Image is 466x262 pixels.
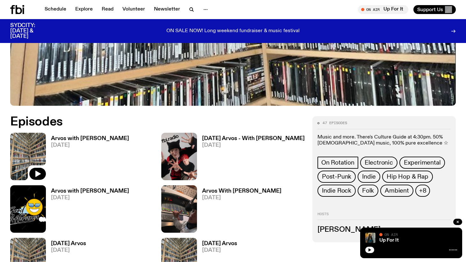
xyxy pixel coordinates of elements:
[51,188,129,194] h3: Arvos with [PERSON_NAME]
[317,134,451,146] p: Music and more. There's Culture Guide at 4:30pm. 50% [DEMOGRAPHIC_DATA] music, 100% pure excellen...
[202,241,237,246] h3: [DATE] Arvos
[202,248,237,253] span: [DATE]
[51,241,86,246] h3: [DATE] Arvos
[317,212,451,220] h2: Hosts
[202,195,281,201] span: [DATE]
[380,185,413,197] a: Ambient
[384,232,398,237] span: On Air
[46,136,129,180] a: Arvos with [PERSON_NAME][DATE]
[51,143,129,148] span: [DATE]
[399,157,445,169] a: Experimental
[358,5,408,14] button: On AirUp For It
[41,5,70,14] a: Schedule
[321,159,354,166] span: On Rotation
[358,185,378,197] a: Folk
[150,5,184,14] a: Newsletter
[387,173,428,180] span: Hip Hop & Rap
[323,121,347,125] span: 47 episodes
[365,233,375,243] img: Ify - a Brown Skin girl with black braided twists, looking up to the side with her tongue stickin...
[379,238,399,243] a: Up For It
[197,136,305,180] a: [DATE] Arvos - With [PERSON_NAME][DATE]
[166,28,300,34] p: ON SALE NOW! Long weekend fundraiser & music festival
[413,5,456,14] button: Support Us
[417,7,443,12] span: Support Us
[202,136,305,141] h3: [DATE] Arvos - With [PERSON_NAME]
[119,5,149,14] a: Volunteer
[385,187,409,194] span: Ambient
[197,188,281,233] a: Arvos With [PERSON_NAME][DATE]
[362,173,376,180] span: Indie
[365,159,393,166] span: Electronic
[317,157,358,169] a: On Rotation
[51,195,129,201] span: [DATE]
[322,173,351,180] span: Post-Punk
[10,23,51,39] h3: SYDCITY: [DATE] & [DATE]
[10,185,46,233] img: A stock image of a grinning sun with sunglasses, with the text Good Afternoon in cursive
[202,143,305,148] span: [DATE]
[358,171,380,183] a: Indie
[362,187,374,194] span: Folk
[404,159,441,166] span: Experimental
[46,188,129,233] a: Arvos with [PERSON_NAME][DATE]
[51,248,86,253] span: [DATE]
[317,185,356,197] a: Indie Rock
[98,5,117,14] a: Read
[360,157,397,169] a: Electronic
[419,187,426,194] span: +8
[51,136,129,141] h3: Arvos with [PERSON_NAME]
[317,171,356,183] a: Post-Punk
[322,187,351,194] span: Indie Rock
[382,171,433,183] a: Hip Hop & Rap
[71,5,97,14] a: Explore
[10,116,305,128] h2: Episodes
[317,226,451,233] h3: [PERSON_NAME]
[202,188,281,194] h3: Arvos With [PERSON_NAME]
[415,185,430,197] button: +8
[10,133,46,180] img: A corner shot of the fbi music library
